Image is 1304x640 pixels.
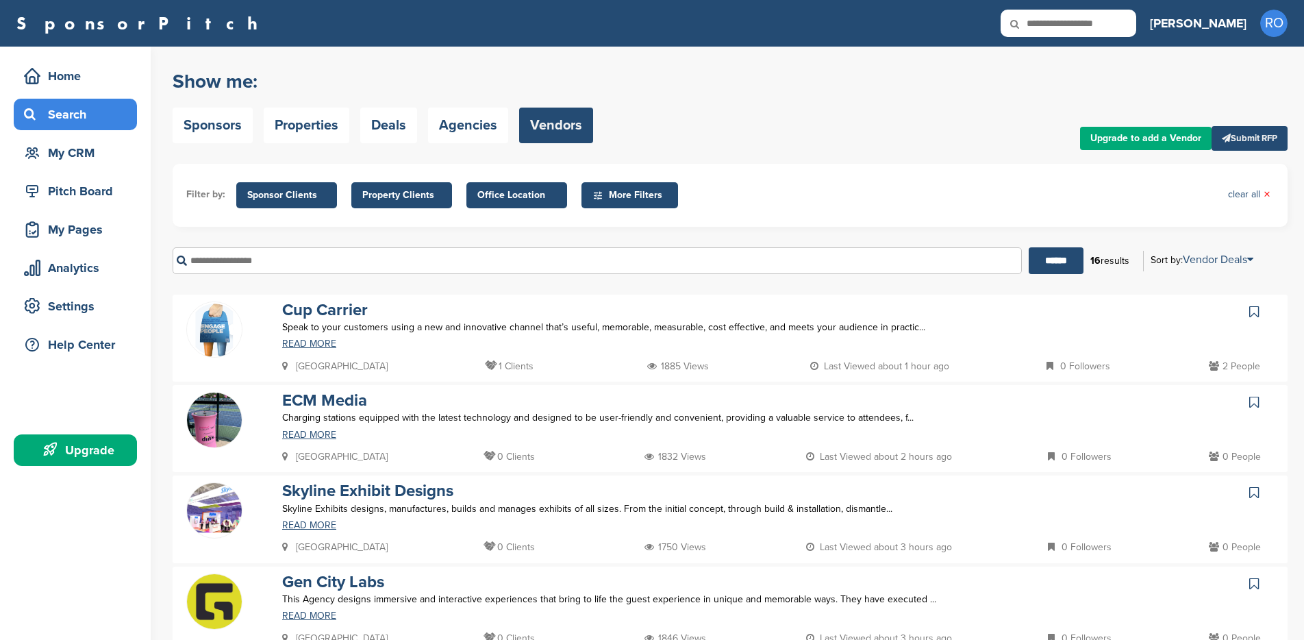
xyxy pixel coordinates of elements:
a: [PERSON_NAME] [1150,8,1246,38]
a: ECM Media [282,391,367,410]
a: Submit RFP [1212,126,1288,151]
a: READ MORE [282,611,1009,621]
a: Vendors [519,108,593,143]
div: Help Center [21,332,137,357]
p: 0 Followers [1048,539,1112,556]
a: Gen City Labs [282,572,384,592]
div: Upgrade [21,438,137,463]
a: Upgrade to add a Vendor [1080,127,1212,150]
p: 1 Clients [485,358,534,375]
span: × [1264,187,1270,202]
p: 0 People [1209,539,1261,556]
a: Analytics [14,252,137,284]
b: 16 [1090,255,1101,267]
a: My CRM [14,137,137,169]
p: Speak to your customers using a new and innovative channel that’s useful, memorable, measurable, ... [282,319,1009,336]
p: 0 Clients [484,448,535,465]
div: My Pages [21,217,137,242]
p: 1832 Views [644,448,706,465]
a: clear all× [1228,187,1270,202]
span: Office Location [477,188,556,203]
p: 0 Followers [1046,358,1110,375]
div: Sort by: [1151,254,1253,265]
p: 2 People [1209,358,1260,375]
a: Skyline Exhibit Designs [282,481,453,501]
p: Charging stations equipped with the latest technology and designed to be user-friendly and conven... [282,409,1009,426]
p: [GEOGRAPHIC_DATA] [282,539,388,556]
p: Last Viewed about 1 hour ago [810,358,949,375]
a: Search [14,99,137,130]
a: Upgrade [14,434,137,466]
p: 0 Followers [1048,448,1112,465]
div: Settings [21,294,137,319]
a: Deals [360,108,417,143]
p: This Agency designs immersive and interactive experiences that bring to life the guest experience... [282,591,1009,608]
a: My Pages [14,214,137,245]
a: Pitch Board [14,175,137,207]
p: 0 Clients [484,539,535,556]
p: 1885 Views [647,358,709,375]
a: Help Center [14,329,137,360]
div: Home [21,64,137,88]
a: Vendor Deals [1183,253,1253,267]
p: [GEOGRAPHIC_DATA] [282,358,388,375]
p: Last Viewed about 3 hours ago [806,539,952,556]
p: Last Viewed about 2 hours ago [806,448,952,465]
a: READ MORE [282,339,1009,349]
span: More Filters [592,188,671,203]
li: Filter by: [186,187,225,202]
a: Properties [264,108,349,143]
img: Ovugz6qm 400x400 [187,574,242,629]
a: READ MORE [282,521,1009,530]
a: Settings [14,291,137,322]
div: Search [21,102,137,127]
div: results [1083,249,1136,273]
h2: Show me: [173,69,593,94]
a: Home [14,60,137,92]
div: My CRM [21,140,137,165]
span: Property Clients [362,188,441,203]
img: The dink charger [187,393,242,447]
a: READ MORE [282,430,1009,440]
div: Pitch Board [21,179,137,204]
span: RO [1260,10,1288,37]
a: Cup Carrier [282,300,368,320]
h3: [PERSON_NAME] [1150,14,1246,33]
a: Agencies [428,108,508,143]
p: Skyline Exhibits designs, manufactures, builds and manages exhibits of all sizes. From the initia... [282,500,1009,517]
div: Analytics [21,256,137,280]
p: [GEOGRAPHIC_DATA] [282,448,388,465]
a: SponsorPitch [16,14,266,32]
p: 1750 Views [644,539,706,556]
img: Cup carrier [187,302,242,358]
span: Sponsor Clients [247,188,326,203]
p: 0 People [1209,448,1261,465]
a: Sponsors [173,108,253,143]
img: Skyline webinar behind scenes exhibitorlive2023 [187,483,242,534]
